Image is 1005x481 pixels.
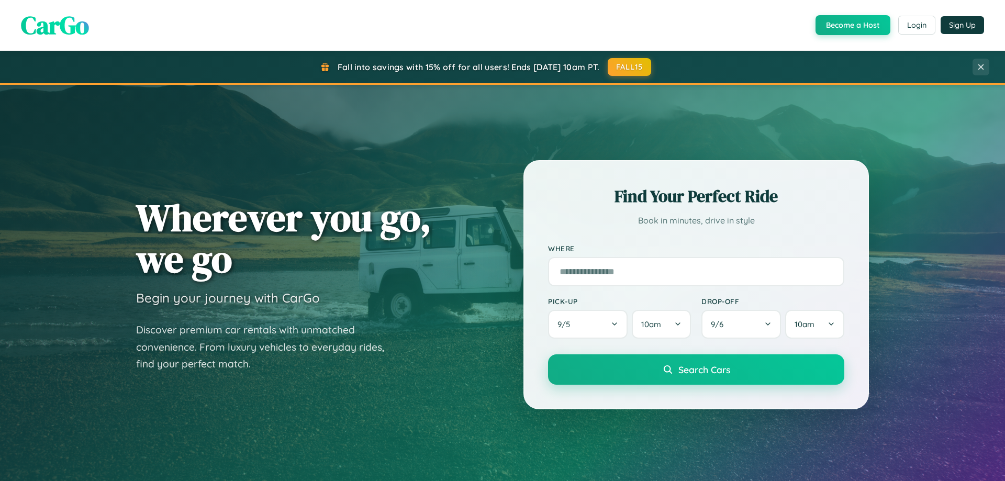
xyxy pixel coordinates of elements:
[632,310,691,339] button: 10am
[785,310,844,339] button: 10am
[548,354,844,385] button: Search Cars
[557,319,575,329] span: 9 / 5
[941,16,984,34] button: Sign Up
[136,321,398,373] p: Discover premium car rentals with unmatched convenience. From luxury vehicles to everyday rides, ...
[548,185,844,208] h2: Find Your Perfect Ride
[701,310,781,339] button: 9/6
[898,16,935,35] button: Login
[548,244,844,253] label: Where
[21,8,89,42] span: CarGo
[548,213,844,228] p: Book in minutes, drive in style
[608,58,652,76] button: FALL15
[548,310,628,339] button: 9/5
[795,319,814,329] span: 10am
[678,364,730,375] span: Search Cars
[816,15,890,35] button: Become a Host
[136,290,320,306] h3: Begin your journey with CarGo
[711,319,729,329] span: 9 / 6
[701,297,844,306] label: Drop-off
[136,197,431,279] h1: Wherever you go, we go
[548,297,691,306] label: Pick-up
[338,62,600,72] span: Fall into savings with 15% off for all users! Ends [DATE] 10am PT.
[641,319,661,329] span: 10am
